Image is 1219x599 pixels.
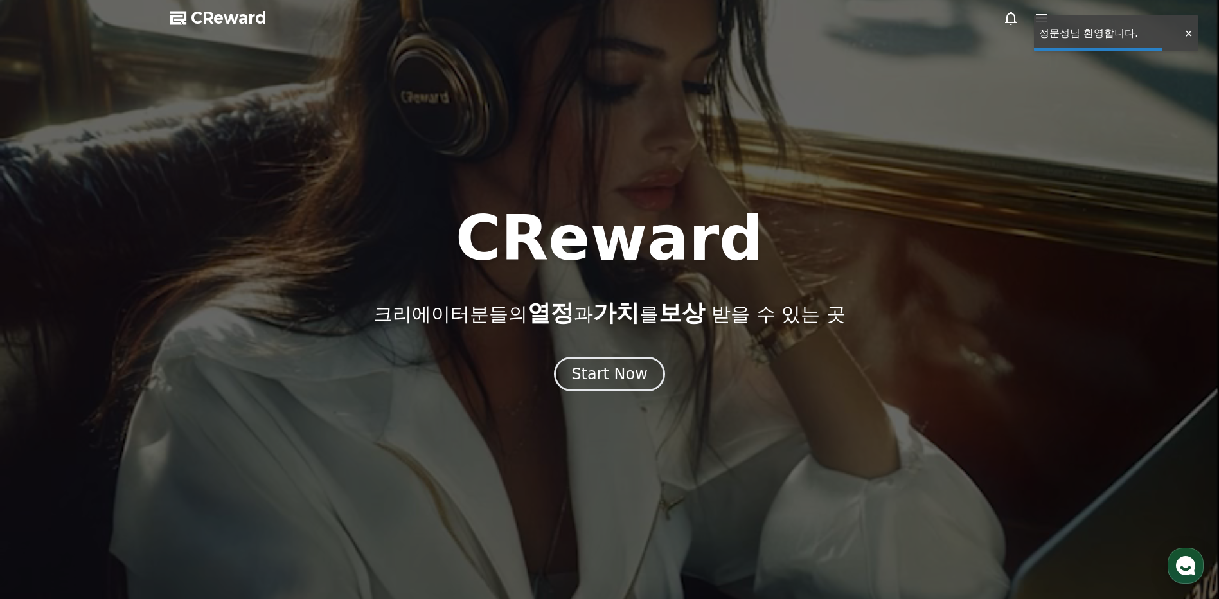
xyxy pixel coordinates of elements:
[659,299,705,326] span: 보상
[456,208,763,269] h1: CReward
[554,370,665,382] a: Start Now
[571,364,648,384] div: Start Now
[191,8,267,28] span: CReward
[528,299,574,326] span: 열정
[593,299,639,326] span: 가치
[170,8,267,28] a: CReward
[554,357,665,391] button: Start Now
[373,300,845,326] p: 크리에이터분들의 과 를 받을 수 있는 곳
